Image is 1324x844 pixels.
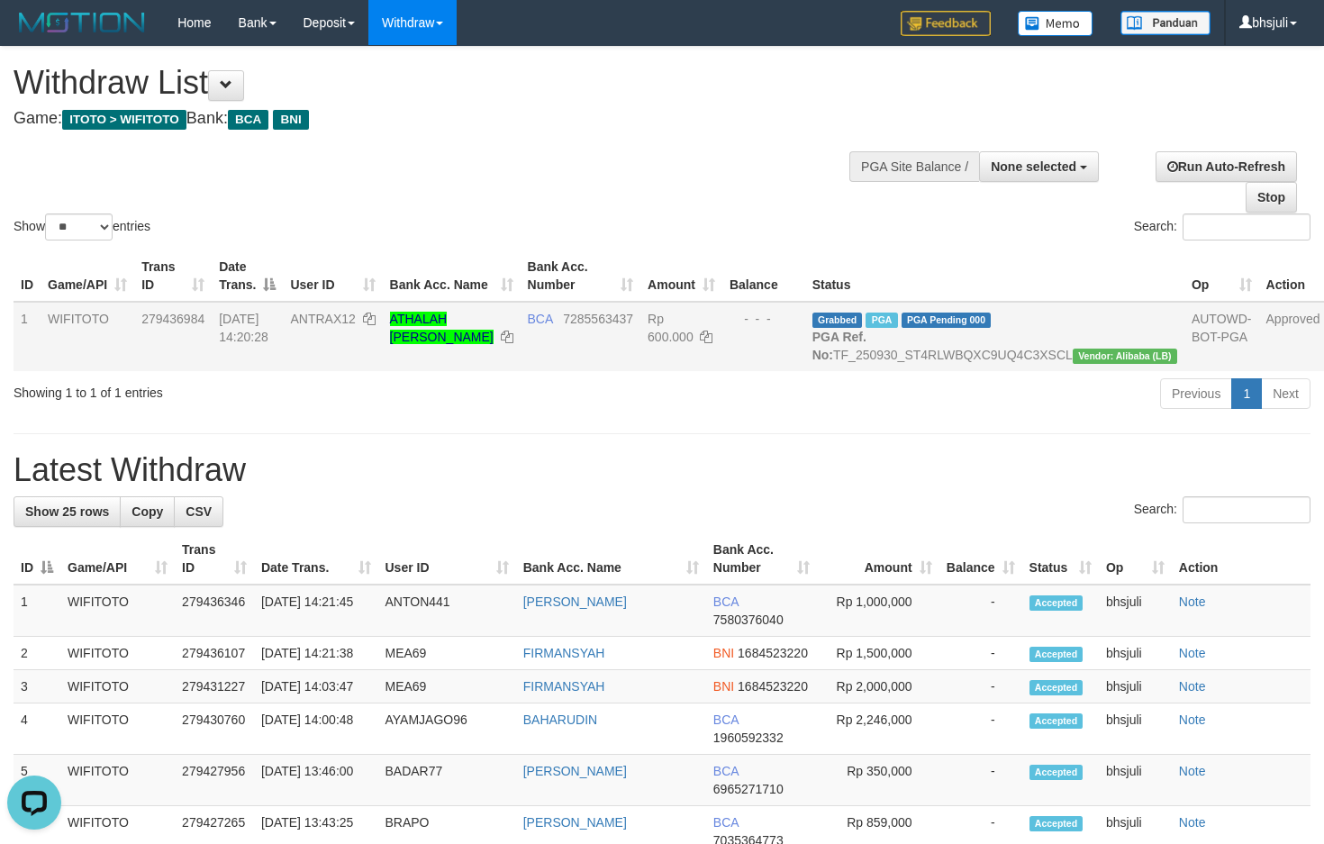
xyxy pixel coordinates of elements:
td: 3 [14,670,60,703]
span: BNI [273,110,308,130]
a: Run Auto-Refresh [1156,151,1297,182]
th: Status [805,250,1184,302]
span: Copy 1684523220 to clipboard [738,646,808,660]
td: - [939,755,1022,806]
th: User ID: activate to sort column ascending [283,250,382,302]
h1: Latest Withdraw [14,452,1310,488]
div: Showing 1 to 1 of 1 entries [14,377,539,402]
th: Balance [722,250,805,302]
a: 1 [1231,378,1262,409]
a: FIRMANSYAH [523,646,605,660]
label: Search: [1134,496,1310,523]
td: WIFITOTO [60,637,175,670]
h4: Game: Bank: [14,110,865,128]
td: bhsjuli [1099,755,1172,806]
td: 279431227 [175,670,254,703]
td: 5 [14,755,60,806]
a: Previous [1160,378,1232,409]
td: Rp 350,000 [817,755,939,806]
span: Copy 7580376040 to clipboard [713,613,784,627]
a: Stop [1246,182,1297,213]
th: Date Trans.: activate to sort column ascending [254,533,378,585]
td: [DATE] 13:46:00 [254,755,378,806]
th: Bank Acc. Name: activate to sort column ascending [383,250,521,302]
input: Search: [1183,496,1310,523]
span: Marked by bhsjuli [866,313,897,328]
a: Note [1179,679,1206,694]
span: Copy 1684523220 to clipboard [738,679,808,694]
span: ITOTO > WIFITOTO [62,110,186,130]
td: 279430760 [175,703,254,755]
td: MEA69 [378,637,516,670]
button: Open LiveChat chat widget [7,7,61,61]
a: Note [1179,646,1206,660]
td: [DATE] 14:03:47 [254,670,378,703]
th: Status: activate to sort column ascending [1022,533,1099,585]
span: Grabbed [812,313,863,328]
th: Game/API: activate to sort column ascending [41,250,134,302]
td: AUTOWD-BOT-PGA [1184,302,1259,371]
th: Game/API: activate to sort column ascending [60,533,175,585]
img: Button%20Memo.svg [1018,11,1093,36]
span: Accepted [1029,765,1084,780]
span: BCA [528,312,553,326]
td: Rp 2,246,000 [817,703,939,755]
th: ID [14,250,41,302]
input: Search: [1183,213,1310,240]
a: FIRMANSYAH [523,679,605,694]
a: BAHARUDIN [523,712,597,727]
a: [PERSON_NAME] [523,594,627,609]
td: WIFITOTO [41,302,134,371]
td: bhsjuli [1099,670,1172,703]
td: MEA69 [378,670,516,703]
td: BADAR77 [378,755,516,806]
th: Trans ID: activate to sort column ascending [175,533,254,585]
td: 1 [14,302,41,371]
td: bhsjuli [1099,703,1172,755]
img: MOTION_logo.png [14,9,150,36]
h1: Withdraw List [14,65,865,101]
span: Accepted [1029,647,1084,662]
img: Feedback.jpg [901,11,991,36]
span: Accepted [1029,713,1084,729]
span: CSV [186,504,212,519]
a: Note [1179,815,1206,830]
td: Rp 2,000,000 [817,670,939,703]
td: Rp 1,000,000 [817,585,939,637]
span: PGA Pending [902,313,992,328]
a: Show 25 rows [14,496,121,527]
th: Trans ID: activate to sort column ascending [134,250,212,302]
th: Amount: activate to sort column ascending [640,250,722,302]
td: bhsjuli [1099,585,1172,637]
a: Copy [120,496,175,527]
td: - [939,585,1022,637]
th: Amount: activate to sort column ascending [817,533,939,585]
td: WIFITOTO [60,755,175,806]
th: Bank Acc. Name: activate to sort column ascending [516,533,706,585]
th: Action [1172,533,1310,585]
td: 279436346 [175,585,254,637]
td: - [939,637,1022,670]
td: [DATE] 14:00:48 [254,703,378,755]
td: WIFITOTO [60,670,175,703]
span: BCA [713,712,739,727]
a: Next [1261,378,1310,409]
td: 1 [14,585,60,637]
th: Op: activate to sort column ascending [1184,250,1259,302]
b: PGA Ref. No: [812,330,866,362]
label: Show entries [14,213,150,240]
td: 4 [14,703,60,755]
span: Copy 6965271710 to clipboard [713,782,784,796]
td: bhsjuli [1099,637,1172,670]
a: Note [1179,594,1206,609]
td: Rp 1,500,000 [817,637,939,670]
span: Accepted [1029,680,1084,695]
span: BNI [713,646,734,660]
th: ID: activate to sort column descending [14,533,60,585]
td: WIFITOTO [60,585,175,637]
td: 2 [14,637,60,670]
span: [DATE] 14:20:28 [219,312,268,344]
span: ANTRAX12 [290,312,355,326]
span: 279436984 [141,312,204,326]
select: Showentries [45,213,113,240]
